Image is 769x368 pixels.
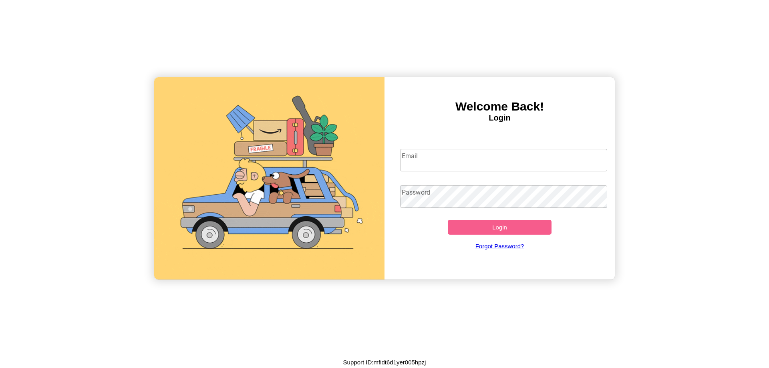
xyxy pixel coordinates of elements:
[384,100,615,113] h3: Welcome Back!
[384,113,615,123] h4: Login
[343,357,426,368] p: Support ID: mfidt6d1yer005hpzj
[448,220,552,235] button: Login
[154,77,384,280] img: gif
[396,235,604,257] a: Forgot Password?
